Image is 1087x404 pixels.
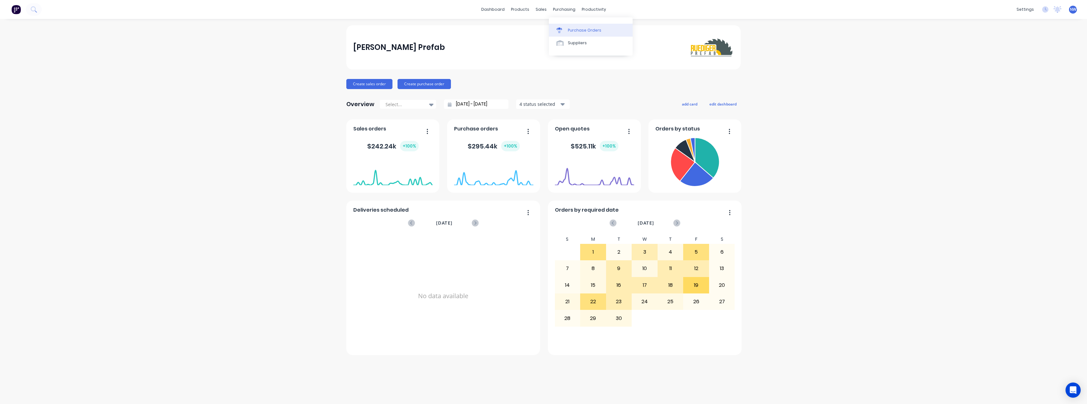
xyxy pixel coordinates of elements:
div: 9 [606,261,632,276]
div: + 100 % [501,141,520,151]
span: Orders by status [655,125,700,133]
button: Create sales order [346,79,392,89]
div: settings [1013,5,1037,14]
div: 5 [683,244,709,260]
div: 4 status selected [519,101,559,107]
span: Open quotes [555,125,590,133]
a: dashboard [478,5,508,14]
button: edit dashboard [705,100,741,108]
div: 18 [658,277,683,293]
div: T [606,235,632,244]
div: 29 [580,310,606,326]
button: add card [678,100,701,108]
div: 22 [580,294,606,310]
span: Sales orders [353,125,386,133]
img: Ruediger Prefab [689,36,734,58]
div: 23 [606,294,632,310]
div: 15 [580,277,606,293]
div: 14 [555,277,580,293]
a: Suppliers [549,37,633,49]
div: Open Intercom Messenger [1066,383,1081,398]
div: 4 [658,244,683,260]
span: NW [1070,7,1076,12]
button: 4 status selected [516,99,570,109]
div: Overview [346,98,374,111]
div: 20 [709,277,735,293]
div: M [580,235,606,244]
div: 19 [683,277,709,293]
div: [PERSON_NAME] Prefab [353,41,445,54]
div: $ 525.11k [571,141,618,151]
div: 11 [658,261,683,276]
div: 6 [709,244,735,260]
div: 25 [658,294,683,310]
div: 24 [632,294,657,310]
button: Create purchase order [398,79,451,89]
div: 28 [555,310,580,326]
div: W [632,235,658,244]
div: $ 242.24k [367,141,419,151]
div: 30 [606,310,632,326]
div: 26 [683,294,709,310]
div: 10 [632,261,657,276]
div: products [508,5,532,14]
div: 8 [580,261,606,276]
div: 7 [555,261,580,276]
div: Suppliers [568,40,587,46]
a: Purchase Orders [549,24,633,36]
span: [DATE] [638,220,654,226]
div: 2 [606,244,632,260]
div: T [658,235,683,244]
div: + 100 % [600,141,618,151]
div: S [709,235,735,244]
div: No data available [353,235,533,357]
div: F [683,235,709,244]
span: Purchase orders [454,125,498,133]
div: $ 295.44k [468,141,520,151]
div: 27 [709,294,735,310]
div: 1 [580,244,606,260]
div: Purchase Orders [568,27,601,33]
div: S [555,235,580,244]
span: [DATE] [436,220,452,226]
div: 16 [606,277,632,293]
div: purchasing [550,5,579,14]
div: 3 [632,244,657,260]
div: 13 [709,261,735,276]
div: sales [532,5,550,14]
div: 21 [555,294,580,310]
div: 17 [632,277,657,293]
img: Factory [11,5,21,14]
div: productivity [579,5,609,14]
div: 12 [683,261,709,276]
div: + 100 % [400,141,419,151]
span: Orders by required date [555,206,619,214]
